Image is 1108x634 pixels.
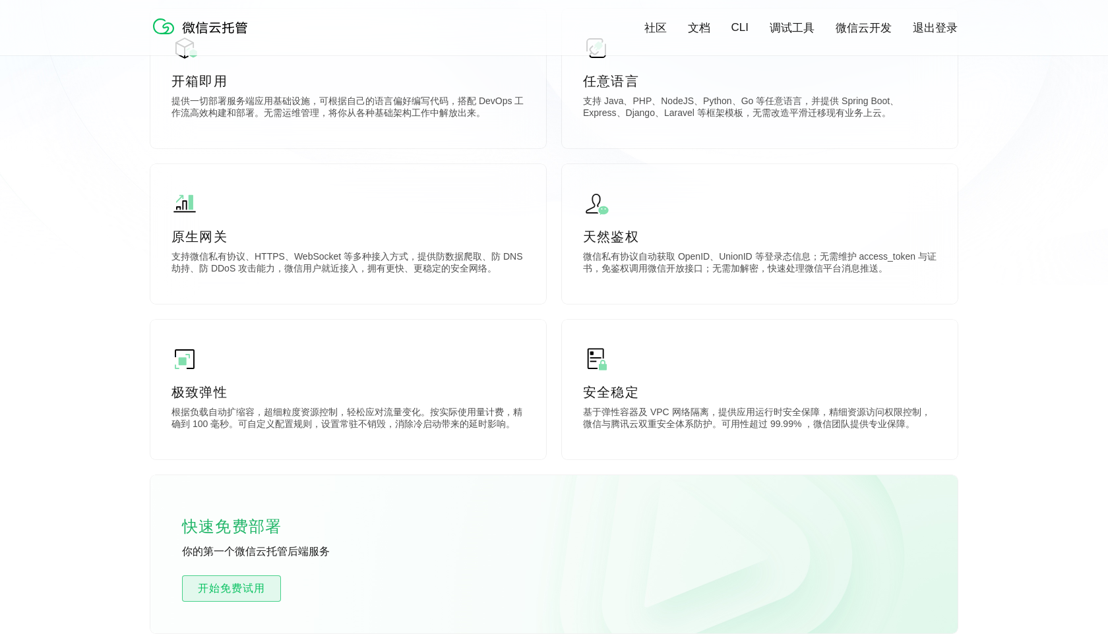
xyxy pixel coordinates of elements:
[182,513,314,540] p: 快速免费部署
[171,383,525,401] p: 极致弹性
[583,383,937,401] p: 安全稳定
[171,227,525,246] p: 原生网关
[171,96,525,122] p: 提供一切部署服务端应用基础设施，可根据自己的语言偏好编写代码，搭配 DevOps 工作流高效构建和部署。无需运维管理，将你从各种基础架构工作中解放出来。
[688,20,710,36] a: 文档
[150,30,256,42] a: 微信云托管
[583,227,937,246] p: 天然鉴权
[171,251,525,277] p: 支持微信私有协议、HTTPS、WebSocket 等多种接入方式，提供防数据爬取、防 DNS 劫持、防 DDoS 攻击能力，微信用户就近接入，拥有更快、更稳定的安全网络。
[150,13,256,40] img: 微信云托管
[182,545,380,560] p: 你的第一个微信云托管后端服务
[836,20,892,36] a: 微信云开发
[644,20,667,36] a: 社区
[770,20,815,36] a: 调试工具
[583,96,937,122] p: 支持 Java、PHP、NodeJS、Python、Go 等任意语言，并提供 Spring Boot、Express、Django、Laravel 等框架模板，无需改造平滑迁移现有业务上云。
[171,72,525,90] p: 开箱即用
[913,20,958,36] a: 退出登录
[583,407,937,433] p: 基于弹性容器及 VPC 网络隔离，提供应用运行时安全保障，精细资源访问权限控制，微信与腾讯云双重安全体系防护。可用性超过 99.99% ，微信团队提供专业保障。
[583,251,937,277] p: 微信私有协议自动获取 OpenID、UnionID 等登录态信息；无需维护 access_token 与证书，免鉴权调用微信开放接口；无需加解密，快速处理微信平台消息推送。
[583,72,937,90] p: 任意语言
[171,407,525,433] p: 根据负载自动扩缩容，超细粒度资源控制，轻松应对流量变化。按实际使用量计费，精确到 100 毫秒。可自定义配置规则，设置常驻不销毁，消除冷启动带来的延时影响。
[183,581,280,596] span: 开始免费试用
[731,21,749,34] a: CLI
